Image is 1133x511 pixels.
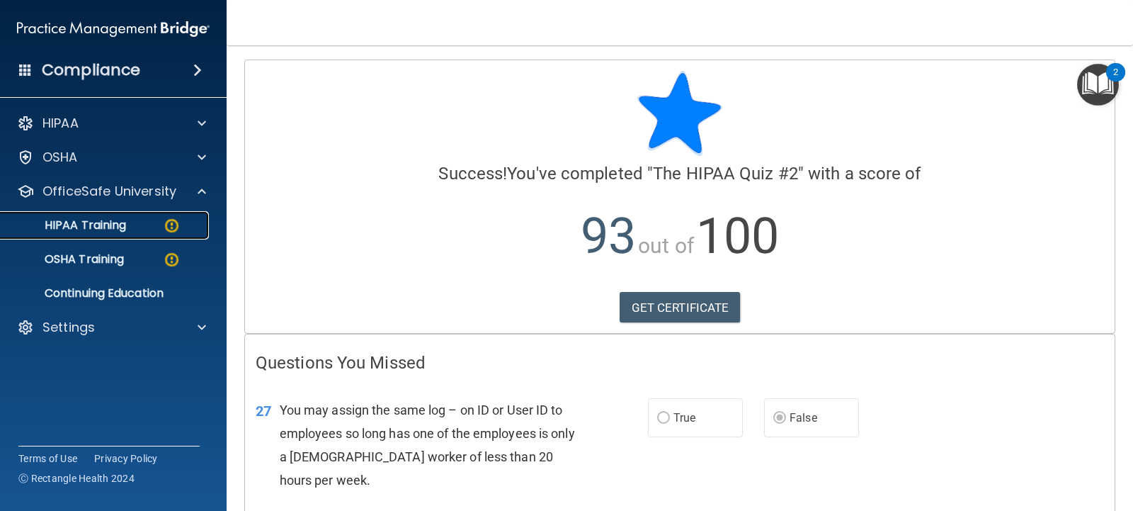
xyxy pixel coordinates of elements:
[9,218,126,232] p: HIPAA Training
[9,286,203,301] p: Continuing Education
[17,15,210,43] img: PMB logo
[42,115,79,132] p: HIPAA
[581,207,636,265] span: 93
[42,60,140,80] h4: Compliance
[42,319,95,336] p: Settings
[163,251,181,269] img: warning-circle.0cc9ac19.png
[653,164,798,184] span: The HIPAA Quiz #2
[18,471,135,485] span: Ⓒ Rectangle Health 2024
[18,451,77,466] a: Terms of Use
[696,207,779,265] span: 100
[17,183,206,200] a: OfficeSafe University
[17,115,206,132] a: HIPAA
[673,411,695,425] span: True
[638,233,694,258] span: out of
[620,292,741,323] a: GET CERTIFICATE
[17,319,206,336] a: Settings
[773,413,786,424] input: False
[94,451,158,466] a: Privacy Policy
[1113,72,1118,91] div: 2
[657,413,670,424] input: True
[42,149,78,166] p: OSHA
[438,164,507,184] span: Success!
[17,149,206,166] a: OSHA
[9,252,124,266] p: OSHA Training
[790,411,817,425] span: False
[280,403,575,488] span: You may assign the same log – on ID or User ID to employees so long has one of the employees is o...
[42,183,176,200] p: OfficeSafe University
[163,217,181,235] img: warning-circle.0cc9ac19.png
[637,71,722,156] img: blue-star-rounded.9d042014.png
[256,403,271,420] span: 27
[1077,64,1119,106] button: Open Resource Center, 2 new notifications
[256,354,1104,372] h4: Questions You Missed
[256,164,1104,183] h4: You've completed " " with a score of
